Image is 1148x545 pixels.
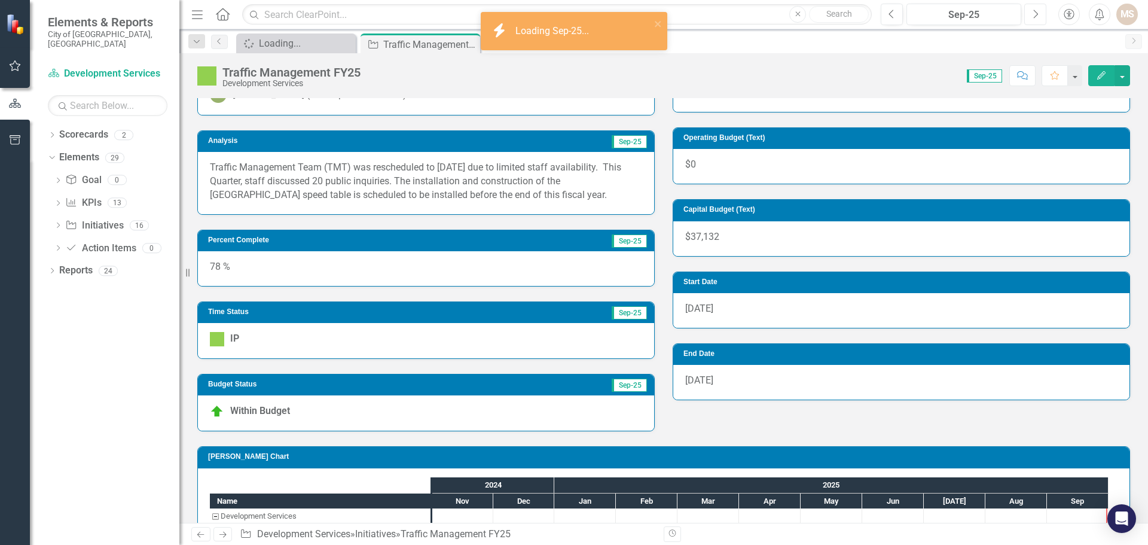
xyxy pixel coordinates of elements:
a: Elements [59,151,99,165]
div: Jan [554,494,616,509]
input: Search Below... [48,95,167,116]
span: Sep-25 [612,306,647,319]
div: 78 % [198,251,654,286]
p: Traffic Management Team (TMT) was rescheduled to [DATE] due to limited staff availability. This Q... [210,161,642,202]
div: Loading Sep-25... [515,25,592,38]
a: Initiatives [65,219,123,233]
span: Within Budget [230,406,290,417]
div: Traffic Management FY25 [383,37,477,52]
div: Traffic Management FY25 [401,528,511,540]
img: IP [210,332,224,346]
a: Loading... [239,36,353,51]
div: 0 [142,243,161,253]
img: IP [197,66,216,86]
div: Jun [862,494,924,509]
div: Mar [677,494,739,509]
div: Dec [493,494,554,509]
span: Sep-25 [612,135,647,148]
span: Sep-25 [967,69,1002,83]
div: Development Services [210,509,430,524]
div: 13 [108,198,127,208]
h3: End Date [683,350,1123,358]
div: Apr [739,494,801,509]
div: Aug [985,494,1047,509]
a: Development Services [48,67,167,81]
button: close [654,17,662,31]
div: 2025 [554,477,1109,493]
div: 2 [114,130,133,140]
div: Task: Development Services Start date: 2024-11-05 End date: 2024-11-06 [210,509,430,524]
div: Name [210,494,430,509]
span: IP [230,333,239,344]
a: Initiatives [355,528,396,540]
button: MS [1116,4,1138,25]
span: Elements & Reports [48,15,167,29]
div: Loading... [259,36,353,51]
div: Feb [616,494,677,509]
a: Scorecards [59,128,108,142]
div: Nov [432,494,493,509]
div: May [801,494,862,509]
div: Open Intercom Messenger [1107,504,1136,533]
img: Within Budget [210,404,224,419]
a: Goal [65,173,101,187]
div: 0 [108,175,127,185]
h3: Time Status [208,308,439,316]
input: Search ClearPoint... [242,4,872,25]
div: 24 [99,266,118,276]
div: Sep-25 [911,8,1017,22]
span: Sep-25 [612,235,647,248]
div: 29 [105,153,124,163]
button: Search [809,6,869,23]
div: Jul [924,494,985,509]
div: Development Services [221,509,297,524]
a: Reports [59,264,93,278]
div: Sep [1047,494,1109,509]
h3: Operating Budget (Text) [683,134,1123,142]
a: KPIs [65,196,101,210]
span: Sep-25 [612,379,647,392]
span: $37,132 [685,231,719,242]
span: Search [826,9,852,19]
div: 16 [130,220,149,230]
h3: Start Date [683,278,1123,286]
h3: Percent Complete [208,236,484,244]
span: [DATE] [685,375,713,386]
div: Development Services [222,79,361,88]
h3: Capital Budget (Text) [683,206,1123,214]
a: Action Items [65,242,136,255]
div: 2024 [432,477,554,493]
h3: Budget Status [208,380,460,388]
button: Sep-25 [906,4,1021,25]
h3: [PERSON_NAME] Chart [208,453,1123,461]
h3: Analysis [208,137,405,145]
img: ClearPoint Strategy [6,14,27,35]
span: [DATE] [685,303,713,314]
div: Traffic Management FY25 [222,66,361,79]
span: $0 [685,159,696,170]
div: » » [240,528,655,541]
a: Development Services [257,528,350,540]
small: City of [GEOGRAPHIC_DATA], [GEOGRAPHIC_DATA] [48,29,167,49]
